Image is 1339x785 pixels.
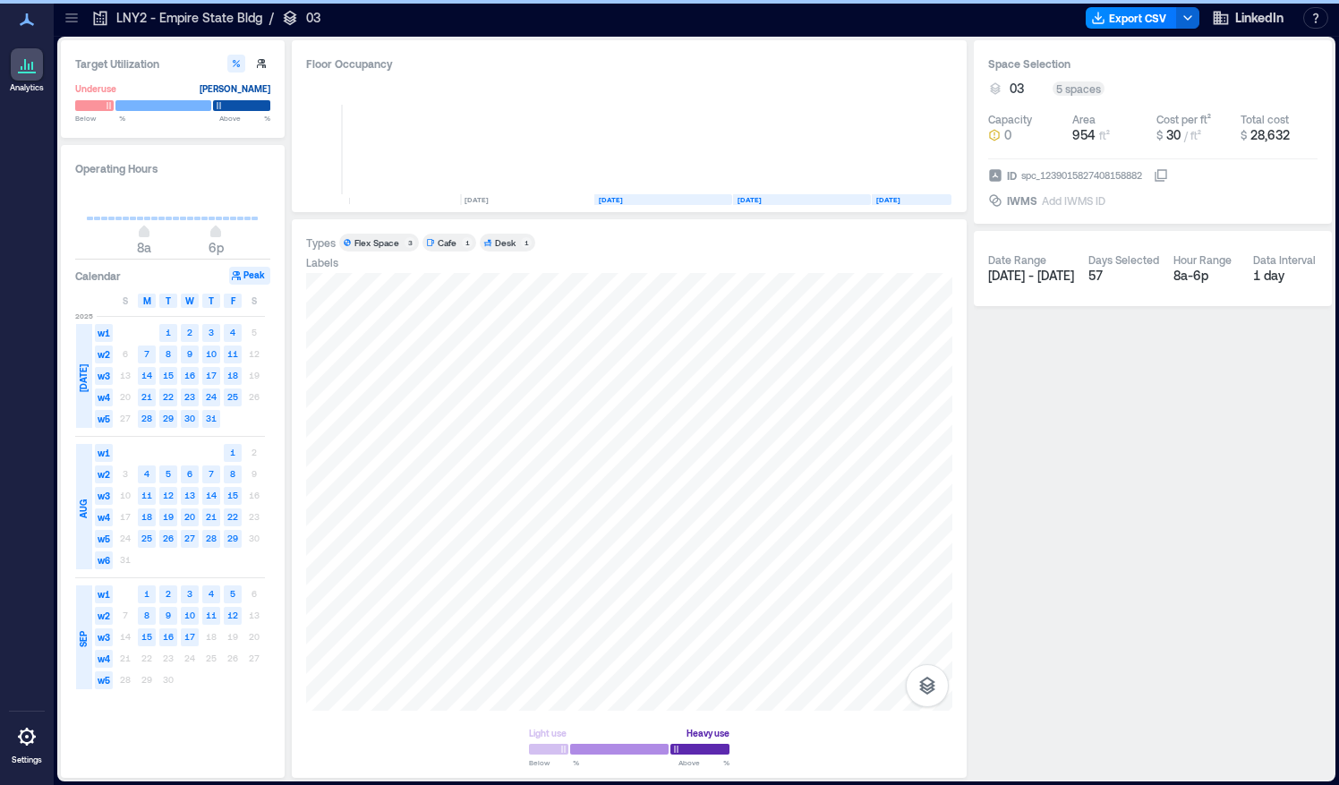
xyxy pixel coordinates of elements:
span: 03 [1010,80,1024,98]
text: 11 [227,348,238,359]
span: [DATE] - [DATE] [988,268,1074,283]
text: [DATE] [876,195,900,204]
span: F [231,294,235,308]
text: 11 [141,490,152,500]
text: 25 [227,391,238,402]
text: 20 [184,511,195,522]
text: 10 [184,610,195,620]
span: S [252,294,257,308]
div: Cost per ft² [1156,112,1211,126]
span: SEP [76,631,90,647]
div: Total cost [1241,112,1289,126]
text: 22 [163,391,174,402]
span: T [166,294,171,308]
button: $ 30 / ft² [1156,126,1233,144]
h3: Operating Hours [75,159,270,177]
text: 16 [163,631,174,642]
span: w3 [95,367,113,385]
span: $ [1241,129,1247,141]
span: 28,632 [1250,127,1290,142]
text: 11 [206,610,217,620]
div: Flex Space [354,236,399,249]
text: 1 [144,588,149,599]
text: 17 [184,631,195,642]
a: Analytics [4,43,49,98]
div: 3 [405,237,415,248]
span: 0 [1004,126,1011,144]
button: Add IWMS ID [1042,192,1168,209]
div: Light use [529,724,567,742]
div: Add IWMS ID [1040,192,1107,209]
text: 2 [166,588,171,599]
text: 28 [206,533,217,543]
text: 30 [184,413,195,423]
span: w5 [95,410,113,428]
div: Floor Occupancy [306,55,952,73]
div: [PERSON_NAME] [200,80,270,98]
text: 12 [227,610,238,620]
text: 29 [227,533,238,543]
div: spc_1239015827408158882 [1019,166,1144,184]
text: 31 [206,413,217,423]
span: S [123,294,128,308]
span: 8a [137,240,151,255]
text: 4 [230,327,235,337]
span: ID [1007,166,1017,184]
text: 27 [184,533,195,543]
button: Peak [229,267,270,285]
span: w3 [95,487,113,505]
text: 8 [230,468,235,479]
text: 12 [163,490,174,500]
h3: Target Utilization [75,55,270,73]
a: Settings [5,715,48,771]
div: Area [1072,112,1096,126]
text: 4 [144,468,149,479]
text: 3 [209,327,214,337]
span: w1 [95,444,113,462]
div: 57 [1088,267,1159,285]
text: 18 [227,370,238,380]
text: [DATE] [465,195,489,204]
text: 5 [166,468,171,479]
span: w5 [95,671,113,689]
text: 1 [230,447,235,457]
span: w3 [95,628,113,646]
h3: Space Selection [988,55,1318,73]
text: 10 [206,348,217,359]
button: LinkedIn [1207,4,1289,32]
span: 2025 [75,311,93,321]
text: 5 [230,588,235,599]
text: 9 [166,610,171,620]
text: 7 [209,468,214,479]
span: T [209,294,214,308]
span: [DATE] [76,364,90,392]
div: 8a - 6p [1173,267,1239,285]
div: 1 [521,237,532,248]
text: 9 [187,348,192,359]
text: 28 [141,413,152,423]
text: 8 [166,348,171,359]
span: 30 [1166,127,1181,142]
text: 3 [187,588,192,599]
text: 29 [163,413,174,423]
p: / [269,9,274,27]
text: 21 [141,391,152,402]
span: M [143,294,151,308]
p: 03 [306,9,320,27]
div: Desk [495,236,516,249]
text: 15 [141,631,152,642]
text: [DATE] [738,195,762,204]
div: Heavy use [687,724,729,742]
span: 6p [209,240,224,255]
span: Below % [529,757,579,768]
text: 1 [166,327,171,337]
span: $ [1156,129,1163,141]
text: 19 [163,511,174,522]
span: w4 [95,508,113,526]
text: [DATE] [599,195,623,204]
button: Export CSV [1086,7,1177,29]
p: Analytics [10,82,44,93]
div: Types [306,235,336,250]
div: Date Range [988,252,1046,267]
span: w1 [95,585,113,603]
